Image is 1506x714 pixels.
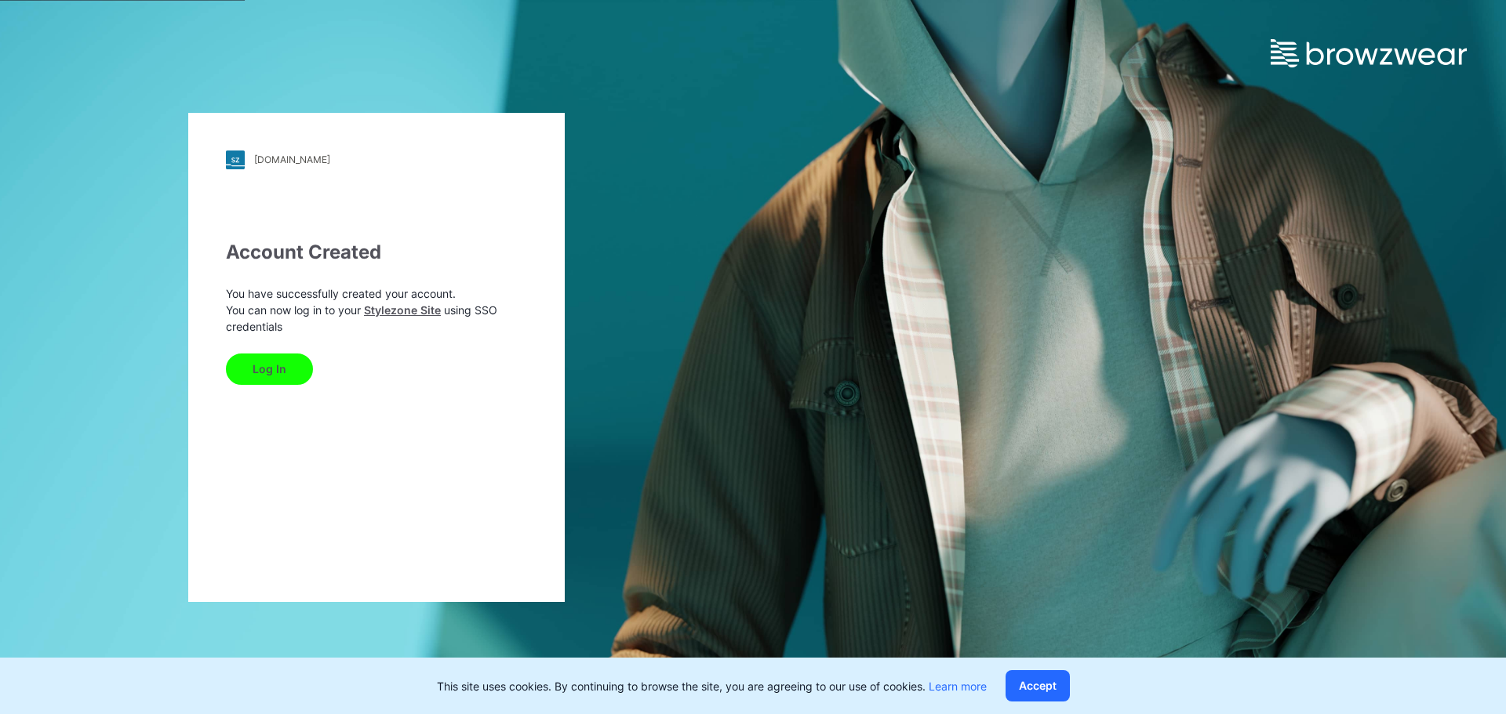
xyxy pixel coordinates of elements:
[226,150,245,169] img: stylezone-logo.562084cfcfab977791bfbf7441f1a819.svg
[226,150,527,169] a: [DOMAIN_NAME]
[1271,39,1467,67] img: browzwear-logo.e42bd6dac1945053ebaf764b6aa21510.svg
[254,154,330,165] div: [DOMAIN_NAME]
[364,303,441,317] a: Stylezone Site
[226,285,527,302] p: You have successfully created your account.
[929,680,987,693] a: Learn more
[226,353,313,385] button: Log In
[437,678,987,694] p: This site uses cookies. By continuing to browse the site, you are agreeing to our use of cookies.
[226,302,527,335] p: You can now log in to your using SSO credentials
[226,238,527,266] div: Account Created
[1006,670,1070,701] button: Accept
